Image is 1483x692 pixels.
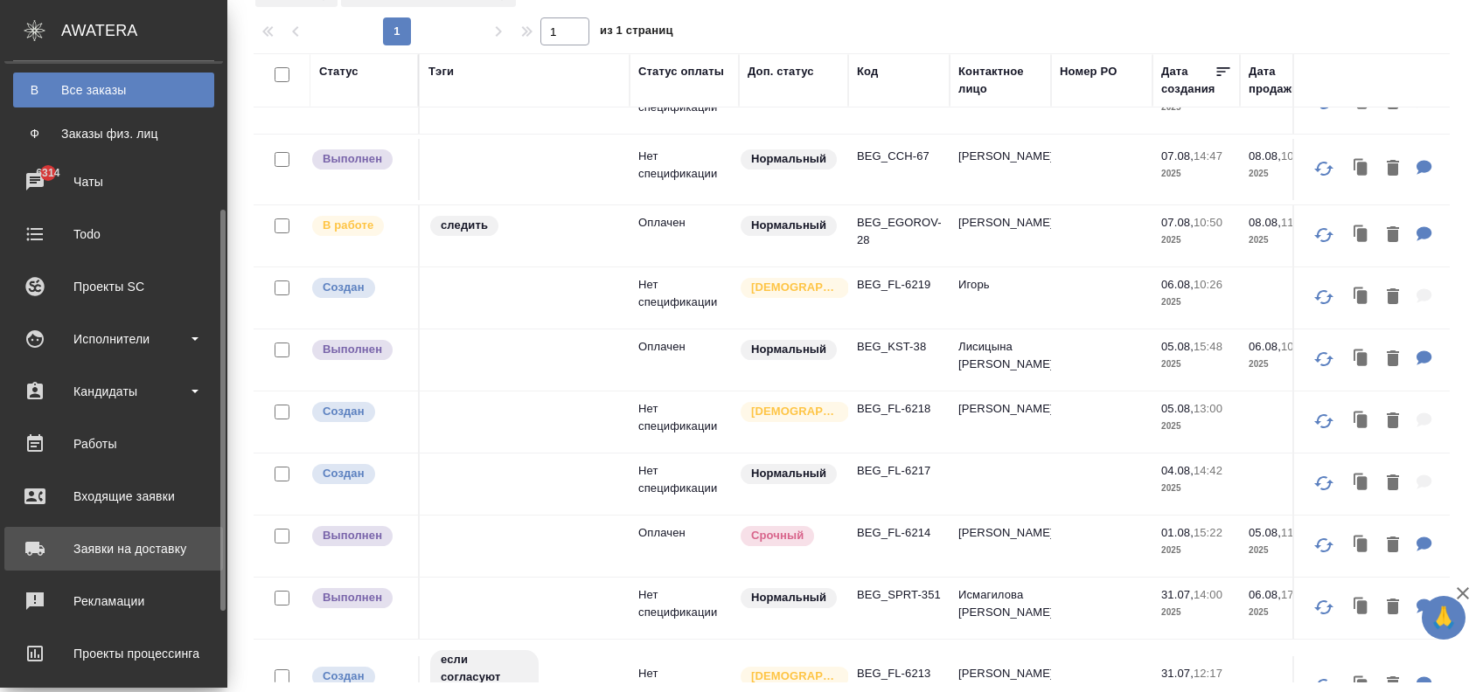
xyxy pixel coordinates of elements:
td: [PERSON_NAME] [950,205,1051,266]
p: 01.08, [1161,526,1194,539]
a: Проекты SC [4,265,223,308]
p: 06.08, [1161,278,1194,291]
p: 12:17 [1194,667,1222,680]
p: Выполнен [323,341,382,358]
div: Выставляет ПМ после принятия заказа от КМа [310,214,409,238]
button: Удалить [1378,280,1408,315]
p: 2025 [1249,165,1319,183]
p: 08.08, [1249,149,1281,163]
p: BEG_SPRT-351 [857,586,941,604]
td: Оплачен [630,205,739,266]
p: 2025 [1161,165,1231,183]
p: [DEMOGRAPHIC_DATA] [751,403,839,420]
a: ФЗаказы физ. лиц [13,116,214,151]
div: Кандидаты [13,378,214,405]
p: Нормальный [751,465,826,482]
button: Удалить [1378,218,1408,253]
div: Выставляет ПМ после сдачи и проведения начислений. Последний этап для ПМа [310,524,409,548]
div: Дата создания [1161,63,1215,98]
p: 2025 [1249,542,1319,559]
td: Нет спецификации [630,453,739,515]
div: Выставляется автоматически при создании заказа [310,665,409,689]
div: Выставляется автоматически для первых 3 заказов нового контактного лица. Особое внимание [739,665,839,689]
span: 🙏 [1429,599,1459,636]
a: Рекламации [4,579,223,623]
div: AWATERA [61,13,227,48]
button: Клонировать [1345,466,1378,502]
div: Чаты [13,169,214,195]
p: 10:50 [1194,216,1222,229]
a: Входящие заявки [4,474,223,518]
div: Выставляет ПМ после сдачи и проведения начислений. Последний этап для ПМа [310,586,409,610]
p: BEG_FL-6213 [857,665,941,682]
button: Клонировать [1345,528,1378,564]
p: [DEMOGRAPHIC_DATA] [751,279,839,296]
a: ВВсе заказы [13,73,214,107]
button: Обновить [1303,338,1345,380]
button: Обновить [1303,214,1345,256]
p: 2025 [1161,356,1231,373]
div: Код [857,63,878,80]
td: Оплачен [630,516,739,577]
p: 17:05 [1281,588,1310,601]
div: Выставляется автоматически для первых 3 заказов нового контактного лица. Особое внимание [739,400,839,424]
p: 08.08, [1249,216,1281,229]
p: 2025 [1161,232,1231,249]
div: Работы [13,431,214,457]
p: Создан [323,668,365,685]
a: Todo [4,212,223,256]
p: BEG_FL-6219 [857,276,941,294]
p: следить [441,217,488,234]
button: Клонировать [1345,280,1378,315]
button: Удалить [1378,342,1408,377]
p: BEG_KST-38 [857,338,941,356]
p: Выполнен [323,527,382,544]
div: Статус оплаты [638,63,724,80]
button: Обновить [1303,148,1345,190]
p: 2025 [1249,232,1319,249]
p: Нормальный [751,341,826,358]
p: В работе [323,217,373,234]
div: Тэги [428,63,454,80]
div: Проекты SC [13,273,214,300]
p: 06.08, [1249,588,1281,601]
p: BEG_FL-6214 [857,524,941,542]
p: BEG_EGOROV-28 [857,214,941,249]
button: Обновить [1303,276,1345,318]
a: Заявки на доставку [4,527,223,571]
div: Выставляется автоматически при создании заказа [310,276,409,300]
a: Проекты процессинга [4,632,223,675]
td: Игорь [950,267,1051,329]
p: 15:22 [1194,526,1222,539]
button: Обновить [1303,400,1345,442]
p: 2025 [1249,356,1319,373]
p: [DEMOGRAPHIC_DATA] [751,668,839,685]
p: 10:32 [1281,149,1310,163]
button: Клонировать [1345,342,1378,377]
td: Исмагилова [PERSON_NAME] [950,578,1051,639]
p: 10:26 [1194,278,1222,291]
p: 2025 [1161,294,1231,311]
div: Заявки на доставку [13,536,214,562]
div: Статус по умолчанию для стандартных заказов [739,148,839,171]
td: Лисицына [PERSON_NAME] [950,329,1051,391]
div: следить [428,214,621,238]
td: Нет спецификации [630,139,739,200]
div: Статус [319,63,359,80]
button: Обновить [1303,462,1345,504]
div: Статус по умолчанию для стандартных заказов [739,462,839,486]
p: Создан [323,465,365,482]
p: 10:58 [1281,340,1310,353]
p: 2025 [1161,604,1231,621]
p: 04.08, [1161,464,1194,477]
p: 05.08, [1249,526,1281,539]
button: Клонировать [1345,590,1378,626]
div: Заказы физ. лиц [22,125,205,142]
div: Номер PO [1060,63,1117,80]
p: BEG_FL-6218 [857,400,941,418]
p: 2025 [1249,604,1319,621]
div: Выставляется автоматически при создании заказа [310,462,409,486]
p: Выполнен [323,150,382,168]
p: 11:07 [1281,526,1310,539]
a: 6314Чаты [4,160,223,204]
